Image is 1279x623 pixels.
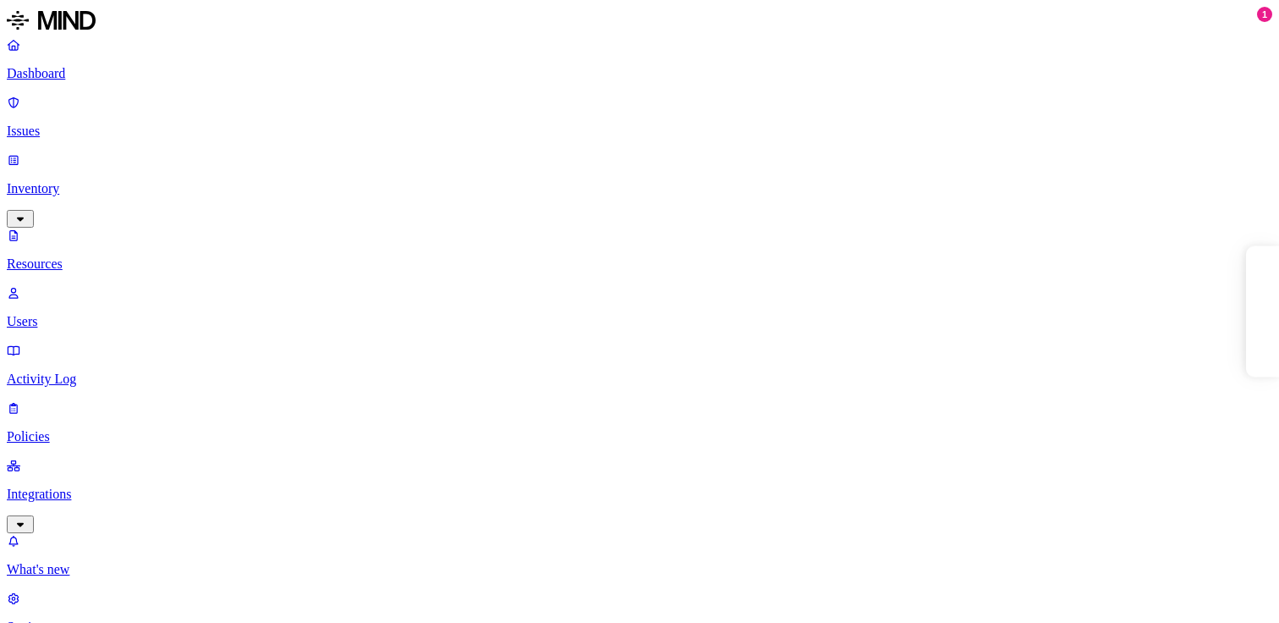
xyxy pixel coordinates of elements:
[7,487,1272,502] p: Integrations
[7,314,1272,329] p: Users
[1257,7,1272,22] div: 1
[7,66,1272,81] p: Dashboard
[7,343,1272,387] a: Activity Log
[7,372,1272,387] p: Activity Log
[7,124,1272,139] p: Issues
[7,95,1272,139] a: Issues
[7,533,1272,577] a: What's new
[7,562,1272,577] p: What's new
[7,228,1272,272] a: Resources
[7,7,96,34] img: MIND
[7,400,1272,444] a: Policies
[7,152,1272,225] a: Inventory
[7,37,1272,81] a: Dashboard
[7,458,1272,531] a: Integrations
[7,429,1272,444] p: Policies
[7,256,1272,272] p: Resources
[7,181,1272,196] p: Inventory
[7,285,1272,329] a: Users
[7,7,1272,37] a: MIND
